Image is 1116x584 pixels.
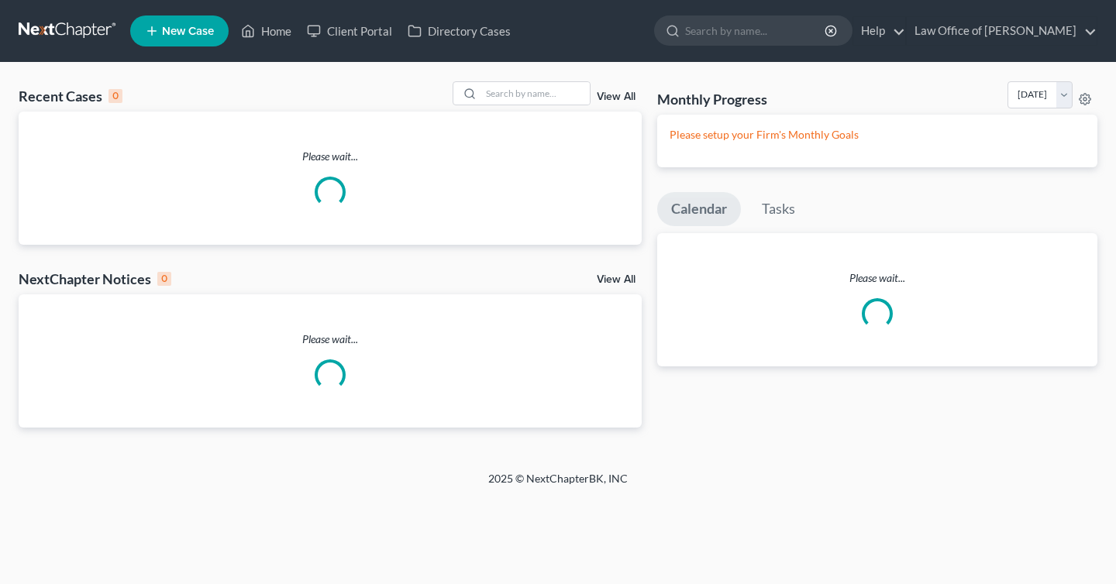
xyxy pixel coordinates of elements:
[116,471,1000,499] div: 2025 © NextChapterBK, INC
[597,91,635,102] a: View All
[748,192,809,226] a: Tasks
[657,90,767,108] h3: Monthly Progress
[685,16,827,45] input: Search by name...
[19,332,642,347] p: Please wait...
[853,17,905,45] a: Help
[597,274,635,285] a: View All
[657,192,741,226] a: Calendar
[299,17,400,45] a: Client Portal
[108,89,122,103] div: 0
[162,26,214,37] span: New Case
[670,127,1085,143] p: Please setup your Firm's Monthly Goals
[19,149,642,164] p: Please wait...
[657,270,1097,286] p: Please wait...
[907,17,1097,45] a: Law Office of [PERSON_NAME]
[481,82,590,105] input: Search by name...
[19,270,171,288] div: NextChapter Notices
[157,272,171,286] div: 0
[19,87,122,105] div: Recent Cases
[233,17,299,45] a: Home
[400,17,518,45] a: Directory Cases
